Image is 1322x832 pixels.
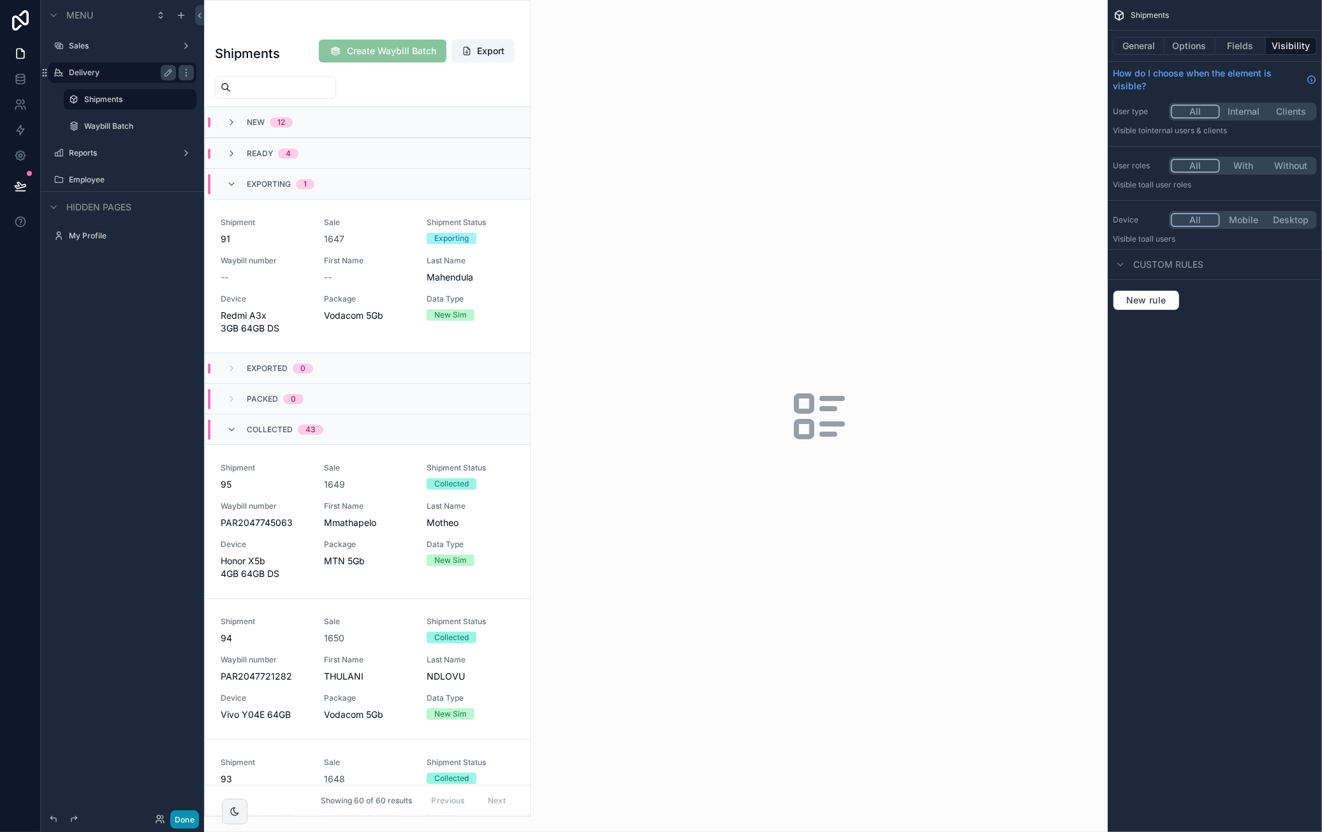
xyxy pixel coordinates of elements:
span: Exporting [247,179,291,189]
span: Collected [247,425,293,435]
a: Shipment95Sale1649Shipment StatusCollectedWaybill numberPAR2047745063First NameMmathapeloLast Nam... [205,444,530,598]
span: Device [221,294,309,304]
a: 1648 [324,773,345,785]
a: 1650 [324,632,344,645]
span: Menu [66,9,93,22]
div: Collected [434,632,469,643]
span: Internal users & clients [1145,126,1227,135]
span: Last Name [427,256,515,266]
span: Package [324,294,412,304]
span: Ready [247,149,273,159]
span: Shipment Status [427,617,515,627]
span: Last Name [427,655,515,665]
div: 0 [291,394,296,404]
span: all users [1145,234,1175,244]
span: All user roles [1145,180,1191,189]
span: Shipments [1131,10,1169,20]
span: Shipment Status [427,463,515,473]
button: Visibility [1266,37,1317,55]
span: Exported [247,363,288,374]
label: Waybill Batch [84,121,194,131]
button: Options [1164,37,1216,55]
label: Reports [69,148,176,158]
span: Package [324,539,412,550]
button: Export [452,40,515,62]
span: PAR2047745063 [221,516,309,529]
button: Desktop [1267,213,1315,227]
button: New rule [1113,290,1180,310]
span: MTN 5Gb [324,555,412,567]
div: New Sim [434,309,467,321]
div: Collected [434,773,469,784]
span: -- [221,271,228,284]
a: Shipment91Sale1647Shipment StatusExportingWaybill number--First Name--Last NameMahendulaDeviceRed... [205,199,530,353]
span: Waybill number [221,501,309,511]
span: Sale [324,757,412,768]
span: Sale [324,617,412,627]
div: 4 [286,149,291,159]
button: All [1171,213,1220,227]
label: Delivery [69,68,171,78]
span: PAR2047721282 [221,670,309,683]
span: Waybill number [221,655,309,665]
a: 1649 [324,478,345,491]
span: Motheo [427,516,515,529]
a: How do I choose when the element is visible? [1113,67,1317,92]
span: Shipment Status [427,217,515,228]
span: Data Type [427,693,515,703]
a: 1647 [324,233,344,245]
button: General [1113,37,1164,55]
label: User roles [1113,161,1164,171]
span: Sale [324,217,412,228]
label: Device [1113,215,1164,225]
label: Shipments [84,94,189,105]
div: Collected [434,478,469,490]
span: Waybill number [221,256,309,266]
p: Visible to [1113,126,1317,136]
span: New rule [1121,295,1171,306]
span: Package [324,693,412,703]
div: New Sim [434,708,467,720]
span: Vivo Y04E 64GB [221,708,309,721]
span: Vodacom 5Gb [324,708,412,721]
span: Shipment [221,757,309,768]
button: Clients [1267,105,1315,119]
p: Visible to [1113,180,1317,190]
label: My Profile [69,231,194,241]
p: Visible to [1113,234,1317,244]
span: First Name [324,655,412,665]
span: Custom rules [1133,258,1203,271]
label: Sales [69,41,176,51]
span: Shipment [221,617,309,627]
span: 91 [221,233,309,245]
span: THULANI [324,670,412,683]
span: Redmi A3x 3GB 64GB DS [221,309,309,335]
span: First Name [324,256,412,266]
span: Hidden pages [66,201,131,214]
span: Shipment [221,463,309,473]
label: Employee [69,175,194,185]
span: Honor X5b 4GB 64GB DS [221,555,309,580]
span: Shipment Status [427,757,515,768]
button: With [1220,159,1268,173]
span: Sale [324,463,412,473]
button: Mobile [1220,213,1268,227]
span: NDLOVU [427,670,515,683]
div: 43 [305,425,316,435]
span: Data Type [427,294,515,304]
span: Last Name [427,501,515,511]
span: Device [221,693,309,703]
button: Fields [1216,37,1267,55]
div: New Sim [434,555,467,566]
span: Device [221,539,309,550]
span: Showing 60 of 60 results [321,796,412,806]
